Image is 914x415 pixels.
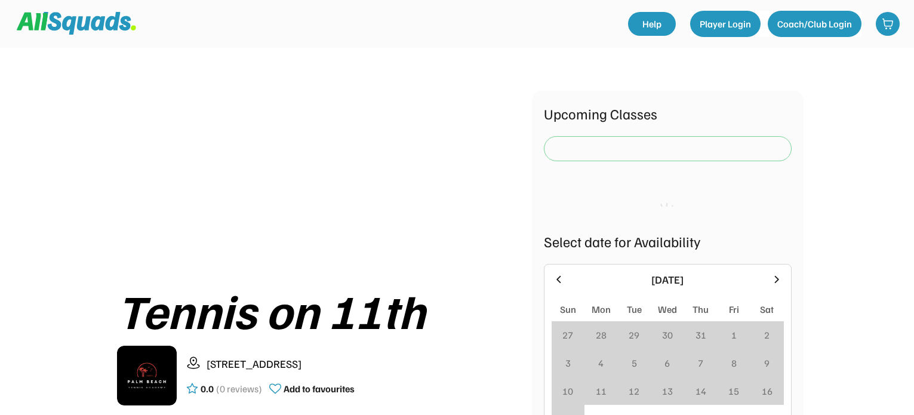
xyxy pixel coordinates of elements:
[562,384,573,398] div: 10
[662,384,673,398] div: 13
[629,328,639,342] div: 29
[664,356,670,370] div: 6
[695,384,706,398] div: 14
[592,302,611,316] div: Mon
[728,384,739,398] div: 15
[117,284,520,336] div: Tennis on 11th
[629,384,639,398] div: 12
[572,272,764,288] div: [DATE]
[658,302,677,316] div: Wed
[768,11,861,37] button: Coach/Club Login
[690,11,761,37] button: Player Login
[284,382,355,396] div: Add to favourites
[693,302,709,316] div: Thu
[729,302,739,316] div: Fri
[565,356,571,370] div: 3
[201,382,214,396] div: 0.0
[698,356,703,370] div: 7
[627,302,642,316] div: Tue
[207,356,520,372] div: [STREET_ADDRESS]
[216,382,262,396] div: (0 reviews)
[882,18,894,30] img: shopping-cart-01%20%281%29.svg
[695,328,706,342] div: 31
[760,302,774,316] div: Sat
[17,12,136,35] img: Squad%20Logo.svg
[560,302,576,316] div: Sun
[598,356,604,370] div: 4
[662,328,673,342] div: 30
[628,12,676,36] a: Help
[632,356,637,370] div: 5
[596,328,607,342] div: 28
[762,384,773,398] div: 16
[117,346,177,405] img: IMG_2979.png
[731,356,737,370] div: 8
[544,230,792,252] div: Select date for Availability
[544,103,792,124] div: Upcoming Classes
[562,328,573,342] div: 27
[764,328,770,342] div: 2
[596,384,607,398] div: 11
[764,356,770,370] div: 9
[731,328,737,342] div: 1
[154,91,482,269] img: yH5BAEAAAAALAAAAAABAAEAAAIBRAA7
